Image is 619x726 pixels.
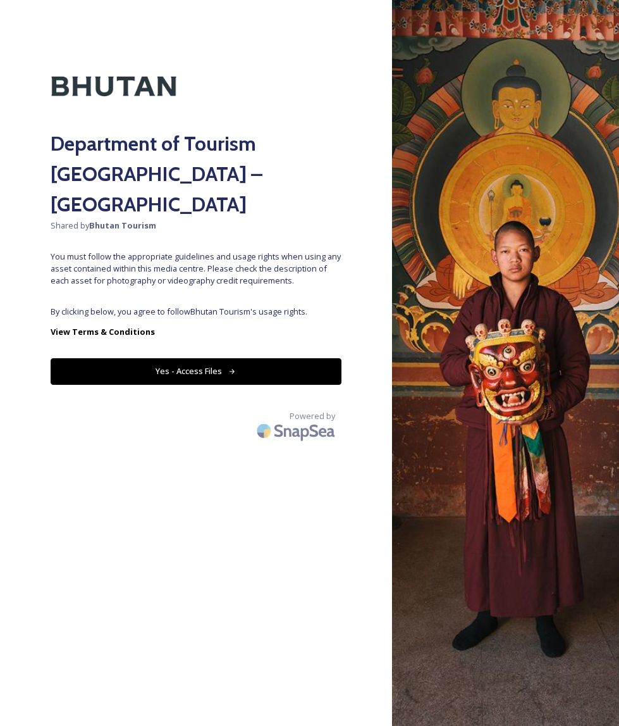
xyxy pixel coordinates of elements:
[51,128,341,220] h2: Department of Tourism [GEOGRAPHIC_DATA] – [GEOGRAPHIC_DATA]
[51,306,341,318] span: By clicking below, you agree to follow Bhutan Tourism 's usage rights.
[51,358,341,384] button: Yes - Access Files
[51,51,177,122] img: Kingdom-of-Bhutan-Logo.png
[51,251,341,287] span: You must follow the appropriate guidelines and usage rights when using any asset contained within...
[290,410,335,422] span: Powered by
[253,416,341,446] img: SnapSea Logo
[51,324,341,339] a: View Terms & Conditions
[51,326,155,337] strong: View Terms & Conditions
[89,220,156,231] strong: Bhutan Tourism
[51,220,341,232] span: Shared by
